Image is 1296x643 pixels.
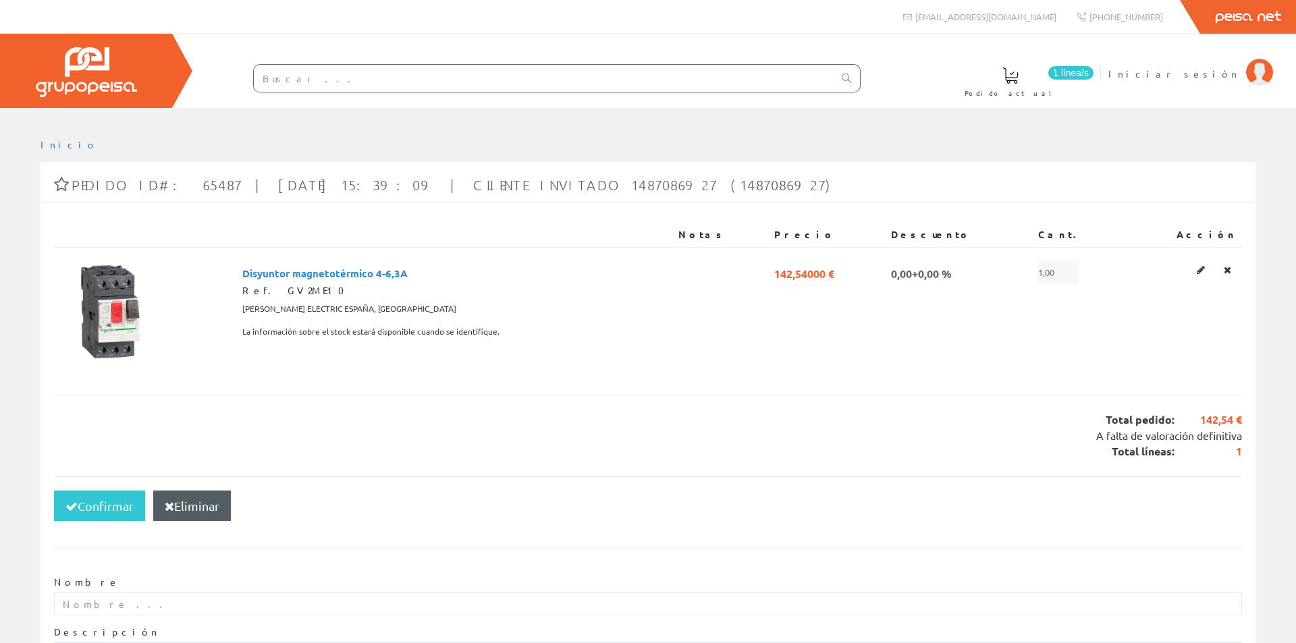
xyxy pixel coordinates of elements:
[54,395,1242,476] div: Total pedido: Total líneas:
[769,223,886,247] th: Precio
[242,261,408,284] span: Disyuntor magnetotérmico 4-6,3A
[1174,444,1242,459] span: 1
[242,320,500,343] span: La información sobre el stock estará disponible cuando se identifique.
[774,261,834,284] span: 142,54000 €
[54,491,145,522] button: Confirmar
[915,11,1056,22] span: [EMAIL_ADDRESS][DOMAIN_NAME]
[1096,428,1242,442] span: A falta de valoración definitiva
[54,576,119,589] label: Nombre
[153,491,231,522] button: Eliminar
[1108,67,1239,80] span: Iniciar sesión
[40,138,98,150] a: Inicio
[1220,261,1235,279] a: Eliminar
[72,177,836,193] span: Pedido ID#: 65487 | [DATE] 15:39:09 | Cliente Invitado 1487086927 (1487086927)
[891,261,952,284] span: 0,00+0,00 %
[54,625,159,639] label: Descripción
[1038,261,1079,284] span: 1,00
[951,56,1097,105] a: 1 línea/s Pedido actual
[1127,223,1242,247] th: Acción
[965,86,1056,100] span: Pedido actual
[1193,261,1209,279] a: Editar
[242,298,456,320] span: [PERSON_NAME] ELECTRIC ESPAÑA, [GEOGRAPHIC_DATA]
[1108,56,1273,69] a: Iniciar sesión
[1033,223,1127,247] th: Cant.
[886,223,1033,247] th: Descuento
[1174,412,1242,428] span: 142,54 €
[254,65,834,92] input: Buscar ...
[36,47,137,97] img: Grupo Peisa
[242,284,668,298] div: Ref. GV2ME10
[1089,11,1163,22] span: [PHONE_NUMBER]
[54,592,1242,615] input: Nombre ...
[1048,66,1093,80] span: 1 línea/s
[59,261,161,362] img: Foto artículo Disyuntor magnetotérmico 4-6,3A (150x150)
[673,223,769,247] th: Notas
